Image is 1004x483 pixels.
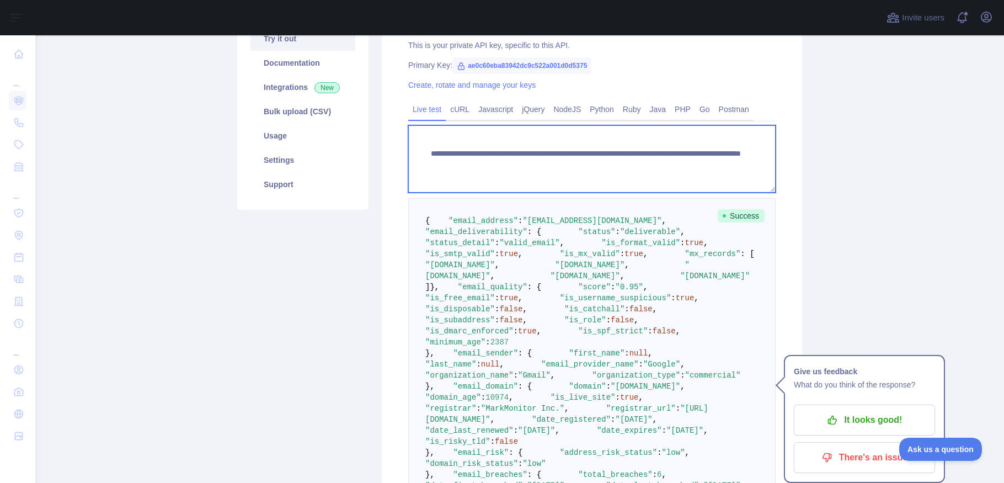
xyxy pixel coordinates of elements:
span: , [643,283,648,291]
span: New [314,82,340,93]
span: "is_disposable" [425,305,495,314]
span: , [518,294,522,302]
span: : [620,250,624,258]
span: , [643,250,648,258]
span: , [676,327,680,336]
a: Usage [250,124,355,148]
button: Invite users [884,9,947,26]
span: : [518,459,522,468]
span: "is_mx_valid" [560,250,620,258]
a: Java [645,100,671,118]
span: "organization_name" [425,371,514,380]
span: : [514,371,518,380]
span: "deliverable" [620,227,680,236]
span: "email_sender" [453,349,518,358]
span: , [518,250,522,258]
span: : [680,371,685,380]
span: : [476,360,480,369]
span: "email_quality" [458,283,527,291]
span: , [490,272,495,280]
span: : [648,327,652,336]
span: : [495,238,499,247]
span: , [662,216,666,225]
span: "email_risk" [453,448,509,457]
span: false [499,316,522,325]
span: "mx_records" [685,250,741,258]
span: ae0c60eba83942dc9c522a001d0d5375 [452,57,591,74]
a: Create, rotate and manage your keys [408,81,536,89]
span: : [495,305,499,314]
span: "domain" [569,382,606,391]
span: "[DOMAIN_NAME]" [425,261,495,269]
span: "is_dmarc_enforced" [425,327,514,336]
span: false [495,437,518,446]
span: , [555,426,559,435]
a: jQuery [517,100,549,118]
span: "is_format_valid" [601,238,680,247]
span: "is_smtp_valid" [425,250,495,258]
span: "is_risky_tld" [425,437,490,446]
a: Integrations New [250,75,355,99]
span: "[DATE]" [666,426,703,435]
span: true [499,294,518,302]
span: "is_subaddress" [425,316,495,325]
span: 6 [657,470,661,479]
span: , [639,393,643,402]
span: }, [425,382,435,391]
span: , [495,261,499,269]
span: true [499,250,518,258]
span: "Gmail" [518,371,551,380]
span: : [671,294,675,302]
span: : [485,338,490,347]
span: "date_expires" [597,426,662,435]
span: "status" [578,227,615,236]
a: Settings [250,148,355,172]
span: : [495,250,499,258]
span: }, [425,349,435,358]
span: , [662,470,666,479]
span: , [694,294,698,302]
a: cURL [446,100,474,118]
span: false [629,305,653,314]
span: "date_last_renewed" [425,426,514,435]
span: : { [527,283,541,291]
span: true [676,294,695,302]
span: : { [518,382,532,391]
span: : [680,238,685,247]
span: "email_domain" [453,382,518,391]
span: , [551,371,555,380]
a: Postman [714,100,754,118]
a: Documentation [250,51,355,75]
span: , [624,261,629,269]
span: "status_detail" [425,238,495,247]
span: : { [527,470,541,479]
span: : [624,349,629,358]
span: , [634,316,638,325]
span: : { [518,349,532,358]
span: null [481,360,500,369]
span: : [639,360,643,369]
span: , [522,316,527,325]
span: "is_live_site" [551,393,616,402]
span: false [611,316,634,325]
span: , [490,415,495,424]
span: "email_provider_name" [541,360,638,369]
span: , [648,349,652,358]
span: 2387 [490,338,509,347]
span: , [564,404,569,413]
span: : [676,404,680,413]
span: "email_deliverability" [425,227,527,236]
span: null [629,349,648,358]
span: : [ [740,250,754,258]
span: : [653,470,657,479]
span: "is_username_suspicious" [560,294,671,302]
span: : [495,294,499,302]
span: false [653,327,676,336]
span: : [624,305,629,314]
span: : [611,283,615,291]
span: false [499,305,522,314]
span: : [657,448,661,457]
span: }, [430,283,439,291]
span: true [518,327,537,336]
span: , [680,227,685,236]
